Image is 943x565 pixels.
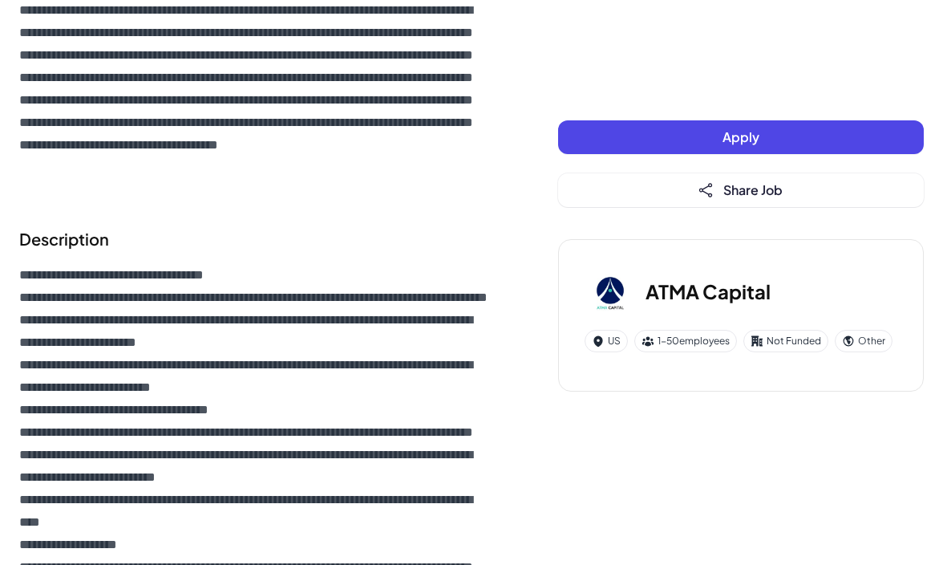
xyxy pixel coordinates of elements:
[585,266,636,317] img: AT
[558,120,924,154] button: Apply
[634,330,737,352] div: 1-50 employees
[743,330,828,352] div: Not Funded
[558,173,924,207] button: Share Job
[835,330,892,352] div: Other
[585,330,628,352] div: US
[723,181,783,198] span: Share Job
[646,277,771,306] h3: ATMA Capital
[722,128,759,145] span: Apply
[19,227,494,251] h2: Description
